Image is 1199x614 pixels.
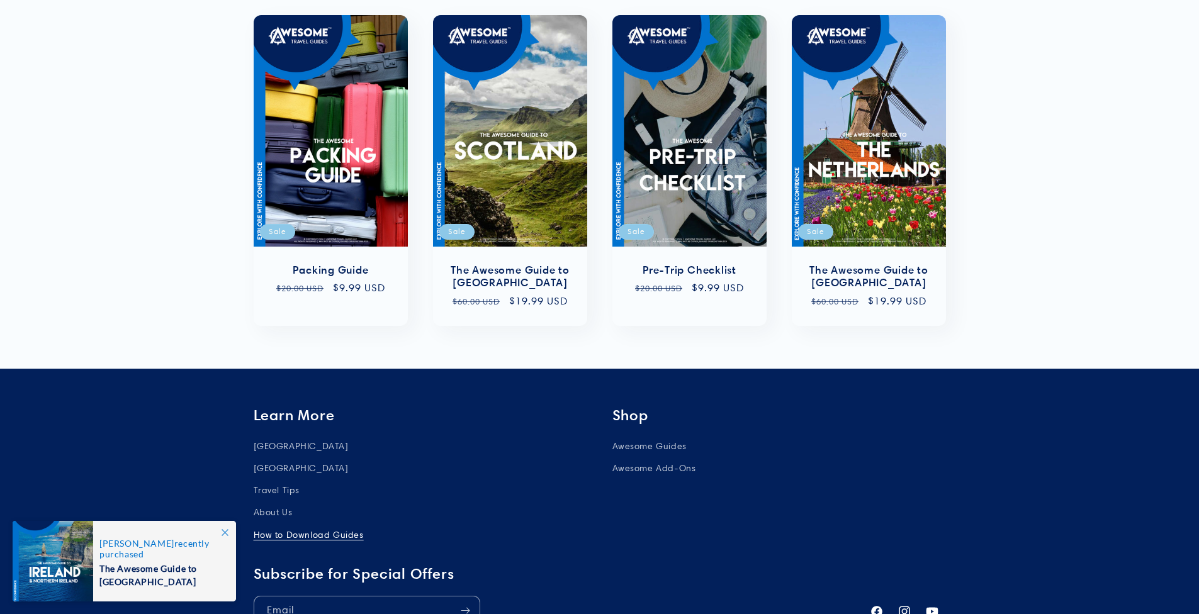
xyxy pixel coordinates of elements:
span: The Awesome Guide to [GEOGRAPHIC_DATA] [99,559,223,588]
a: Travel Tips [254,479,300,501]
a: How to Download Guides [254,524,364,546]
h2: Learn More [254,406,587,425]
h2: Shop [612,406,946,425]
a: The Awesome Guide to [GEOGRAPHIC_DATA] [446,263,575,289]
a: [GEOGRAPHIC_DATA] [254,457,349,479]
span: [PERSON_NAME] [99,538,174,549]
a: Awesome Guides [612,438,687,457]
span: recently purchased [99,538,223,559]
h2: Subscribe for Special Offers [254,565,857,583]
a: Pre-Trip Checklist [625,263,754,276]
a: Awesome Add-Ons [612,457,696,479]
a: Packing Guide [266,263,395,276]
a: [GEOGRAPHIC_DATA] [254,438,349,457]
a: About Us [254,501,293,523]
a: The Awesome Guide to [GEOGRAPHIC_DATA] [804,263,933,289]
